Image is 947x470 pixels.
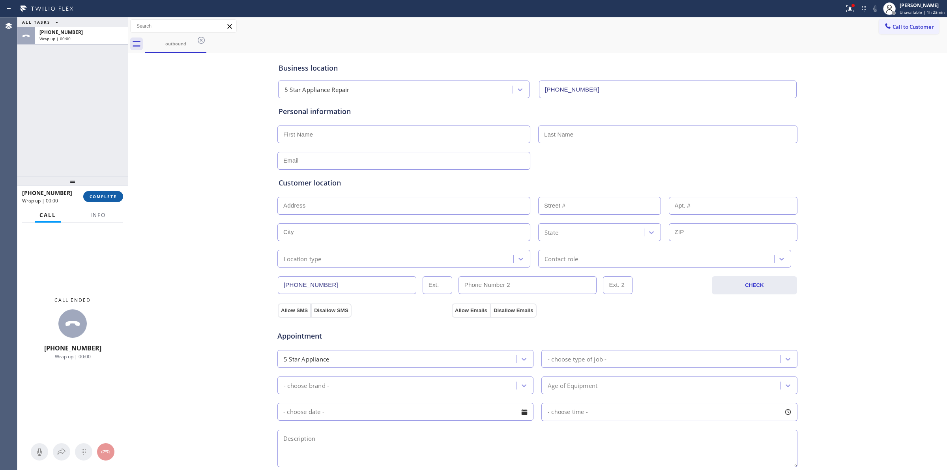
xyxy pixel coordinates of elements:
div: Age of Equipment [548,381,597,390]
div: Location type [284,254,322,263]
input: - choose date - [277,403,533,421]
span: Appointment [277,331,450,341]
span: ALL TASKS [22,19,51,25]
div: Business location [279,63,796,73]
span: Call ended [54,297,91,303]
span: Wrap up | 00:00 [55,353,91,360]
input: Email [277,152,530,170]
div: outbound [146,41,206,47]
input: Phone Number [278,276,416,294]
button: COMPLETE [83,191,123,202]
input: Phone Number 2 [459,276,597,294]
button: Allow Emails [452,303,490,318]
span: COMPLETE [90,194,117,199]
div: Contact role [545,254,578,263]
span: - choose time - [548,408,588,416]
input: Ext. 2 [603,276,633,294]
input: First Name [277,125,530,143]
input: Last Name [538,125,797,143]
div: - choose brand - [284,381,329,390]
span: Wrap up | 00:00 [39,36,71,41]
button: Info [86,208,110,223]
button: Open directory [53,443,70,461]
span: [PHONE_NUMBER] [22,189,72,197]
button: Call [35,208,61,223]
input: Address [277,197,530,215]
div: Personal information [279,106,796,117]
button: Open dialpad [75,443,92,461]
div: - choose type of job - [548,354,606,363]
div: 5 Star Appliance [284,354,329,363]
button: Mute [31,443,48,461]
button: Hang up [97,443,114,461]
span: Call [39,212,56,219]
button: CHECK [712,276,797,294]
span: Info [90,212,106,219]
input: ZIP [669,223,798,241]
button: Disallow Emails [490,303,537,318]
span: Unavailable | 1h 23min [900,9,945,15]
button: Mute [870,3,881,14]
div: [PERSON_NAME] [900,2,945,9]
span: Wrap up | 00:00 [22,197,58,204]
span: [PHONE_NUMBER] [39,29,83,36]
div: Customer location [279,178,796,188]
div: 5 Star Appliance Repair [284,85,350,94]
span: [PHONE_NUMBER] [44,344,101,352]
input: Ext. [423,276,452,294]
span: Call to Customer [893,23,934,30]
input: Phone Number [539,81,797,98]
input: Street # [538,197,661,215]
input: City [277,223,530,241]
button: Disallow SMS [311,303,352,318]
input: Apt. # [669,197,798,215]
button: ALL TASKS [17,17,66,27]
input: Search [131,20,236,32]
button: Allow SMS [278,303,311,318]
div: State [545,228,558,237]
button: Call to Customer [879,19,939,34]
